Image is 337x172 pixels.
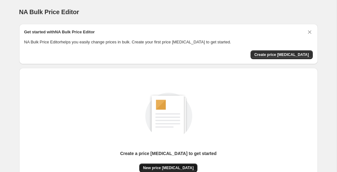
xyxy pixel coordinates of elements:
span: Create price [MEDICAL_DATA] [254,52,309,57]
button: Create price change job [251,50,313,59]
button: Dismiss card [307,29,313,35]
p: NA Bulk Price Editor helps you easily change prices in bulk. Create your first price [MEDICAL_DAT... [24,39,313,45]
p: Create a price [MEDICAL_DATA] to get started [120,150,217,157]
h2: Get started with NA Bulk Price Editor [24,29,95,35]
span: New price [MEDICAL_DATA] [143,165,194,170]
span: NA Bulk Price Editor [19,8,79,15]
